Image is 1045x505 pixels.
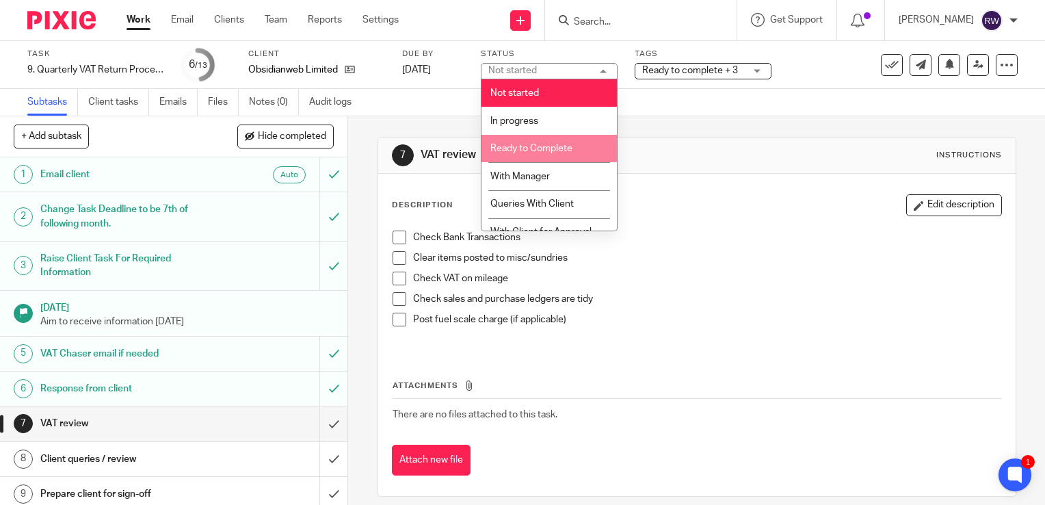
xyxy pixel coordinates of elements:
a: Email [171,13,194,27]
img: Pixie [27,11,96,29]
h1: Change Task Deadline to be 7th of following month. [40,199,217,234]
h1: Client queries / review [40,449,217,469]
p: Aim to receive information [DATE] [40,315,334,328]
p: Check Bank Transactions [413,231,1001,244]
a: Files [208,89,239,116]
span: In progress [490,116,538,126]
div: Auto [273,166,306,183]
p: Check sales and purchase ledgers are tidy [413,292,1001,306]
p: Clear items posted to misc/sundries [413,251,1001,265]
h1: VAT Chaser email if needed [40,344,217,364]
label: Status [481,49,618,60]
a: Settings [362,13,399,27]
div: 9 [14,484,33,504]
h1: Email client [40,164,217,185]
span: Ready to complete + 3 [642,66,738,75]
span: Hide completed [258,131,326,142]
span: Get Support [770,15,823,25]
div: 3 [14,256,33,275]
label: Client [248,49,385,60]
p: [PERSON_NAME] [899,13,974,27]
div: 7 [392,144,414,166]
label: Due by [402,49,464,60]
p: Obsidianweb Limited [248,63,338,77]
span: Attachments [393,382,458,389]
div: Not started [488,66,537,75]
span: With Manager [490,172,550,181]
h1: Response from client [40,378,217,399]
h1: [DATE] [40,298,334,315]
div: 6 [14,379,33,398]
div: 6 [189,57,207,73]
span: There are no files attached to this task. [393,410,557,419]
div: 9. Quarterly VAT Return Process [27,63,164,77]
span: Ready to Complete [490,144,572,153]
h1: Prepare client for sign-off [40,484,217,504]
input: Search [572,16,696,29]
a: Team [265,13,287,27]
a: Work [127,13,150,27]
button: Hide completed [237,125,334,148]
a: Client tasks [88,89,149,116]
div: 1 [14,165,33,184]
a: Notes (0) [249,89,299,116]
small: /13 [195,62,207,69]
label: Task [27,49,164,60]
div: Instructions [936,150,1002,161]
span: Not started [490,88,539,98]
span: With Client for Approval [490,227,592,237]
div: 5 [14,344,33,363]
button: Edit description [906,194,1002,216]
p: Description [392,200,453,211]
p: Post fuel scale charge (if applicable) [413,313,1001,326]
button: + Add subtask [14,125,89,148]
h1: VAT review [421,148,726,162]
h1: Raise Client Task For Required Information [40,248,217,283]
span: Queries With Client [490,199,574,209]
a: Audit logs [309,89,362,116]
p: Check VAT on mileage [413,272,1001,285]
img: svg%3E [981,10,1003,31]
div: 2 [14,207,33,226]
div: 1 [1021,455,1035,469]
span: [DATE] [402,65,431,75]
div: 8 [14,450,33,469]
label: Tags [635,49,771,60]
a: Clients [214,13,244,27]
h1: VAT review [40,413,217,434]
button: Attach new file [392,445,471,476]
div: 7 [14,414,33,433]
a: Reports [308,13,342,27]
a: Emails [159,89,198,116]
a: Subtasks [27,89,78,116]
